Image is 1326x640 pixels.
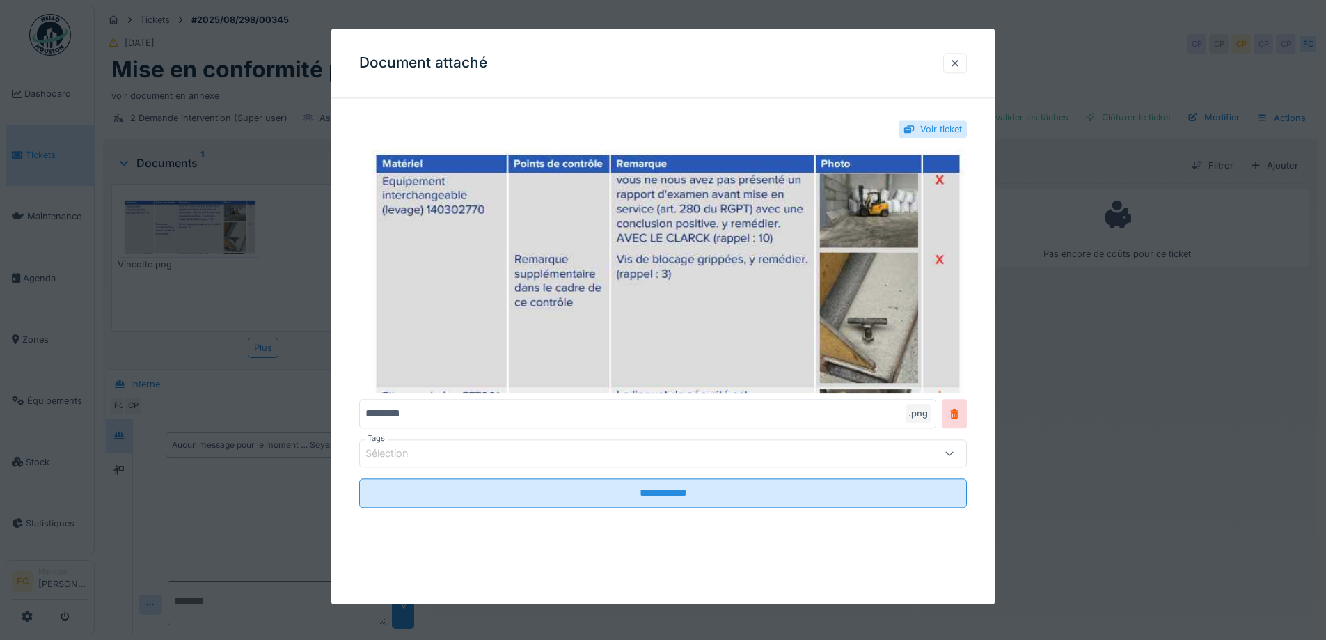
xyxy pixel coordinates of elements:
[906,405,931,423] div: .png
[365,433,388,445] label: Tags
[920,123,962,136] div: Voir ticket
[359,54,487,72] h3: Document attaché
[365,446,428,462] div: Sélection
[359,150,967,394] img: 95591685-f34d-4b93-b100-8f4b9a50ee31-Vincotte.png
